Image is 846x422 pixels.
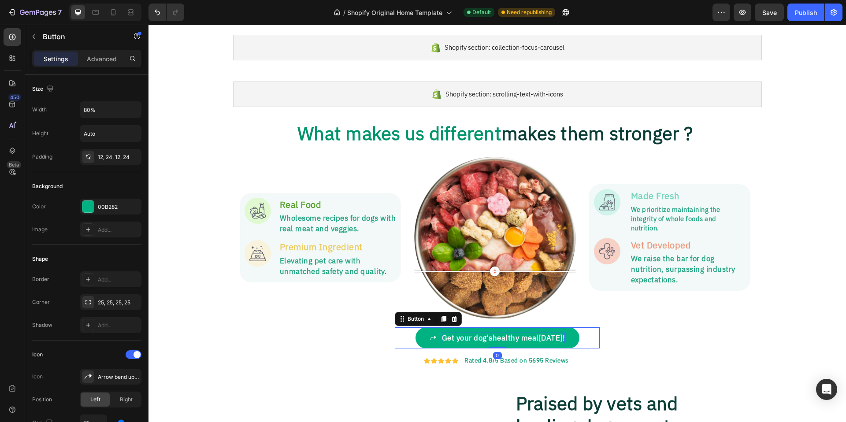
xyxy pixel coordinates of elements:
img: 495611768014373769-bd4fb003-0319-4b55-aac3-5af86735ff3c.svg [96,173,122,200]
span: Default [472,8,491,16]
div: Open Intercom Messenger [816,379,837,400]
div: Shadow [32,321,52,329]
p: Rated 4.8/5 Based on 5695 Reviews [316,332,420,341]
p: We prioritize maintaining the integrity of whole foods and nutrition. [482,181,597,208]
div: 12, 24, 12, 24 [98,153,139,161]
span: Real Food [131,176,173,184]
div: Width [32,106,47,114]
div: Border [32,275,49,283]
input: Auto [80,102,141,118]
a: Get your dog'shealthy meal[DATE]! [267,303,431,324]
p: 7 [58,7,62,18]
span: Premium Ingredient [131,218,214,226]
span: Shopify section: scrolling-text-with-icons [297,64,415,75]
h2: Praised by vets and leading dog experts [367,366,613,414]
div: Height [32,130,48,137]
span: Shopify Original Home Template [347,8,442,17]
p: We raise the bar for dog nutrition, surpassing industry expectations. [482,229,597,260]
div: 25, 25, 25, 25 [98,299,139,307]
p: Get your dog's [DATE]! [293,308,417,318]
p: ⁠⁠⁠⁠⁠⁠⁠ makes them stronger？ [116,97,582,120]
iframe: Design area [148,25,846,422]
button: 7 [4,4,66,21]
p: Wholesome recipes for dogs with real meat and veggies. [131,188,252,209]
button: Publish [787,4,824,21]
div: Padding [32,153,52,161]
p: Advanced [87,54,117,63]
span: What makes us different [149,100,353,118]
div: 450 [8,94,21,101]
span: / [343,8,345,17]
div: Position [32,396,52,403]
span: healthy meal [344,310,390,317]
div: Icon [32,373,43,381]
img: 495611768014373769-0ddaf283-d883-4af8-a027-91e985d2d7ff.svg [445,164,472,191]
span: Left [90,396,100,403]
div: 00B282 [98,203,139,211]
span: Save [762,9,777,16]
h2: Rich Text Editor. Editing area: main [115,96,583,121]
div: Size [32,83,56,95]
span: Need republishing [507,8,552,16]
div: Corner [32,298,50,306]
span: Made Fresh [482,167,531,175]
div: Icon [32,351,43,359]
span: Vet Developed [482,216,543,225]
div: Shape [32,255,48,263]
p: Button [43,31,118,42]
div: Color [32,203,46,211]
div: Undo/Redo [148,4,184,21]
input: Auto [80,126,141,141]
div: Beta [7,161,21,168]
p: Elevating pet care with unmatched safety and quality. [131,231,252,252]
div: Button [257,290,277,298]
div: 0 [345,327,353,334]
div: Add... [98,276,139,284]
div: Add... [98,322,139,329]
span: Right [120,396,133,403]
img: 495611768014373769-d0d05e7c-5087-42b5-aed9-fb534b9be8e9.svg [96,215,122,242]
div: Background [32,182,63,190]
img: 495611768014373769-d4553f9c-1354-4975-ab50-2180f54a6ce8.svg [445,214,472,240]
div: Image [32,226,48,233]
p: Settings [44,54,68,63]
button: Save [755,4,784,21]
div: Add... [98,226,139,234]
div: Publish [795,8,817,17]
div: Arrow bend up right filled [98,373,139,381]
